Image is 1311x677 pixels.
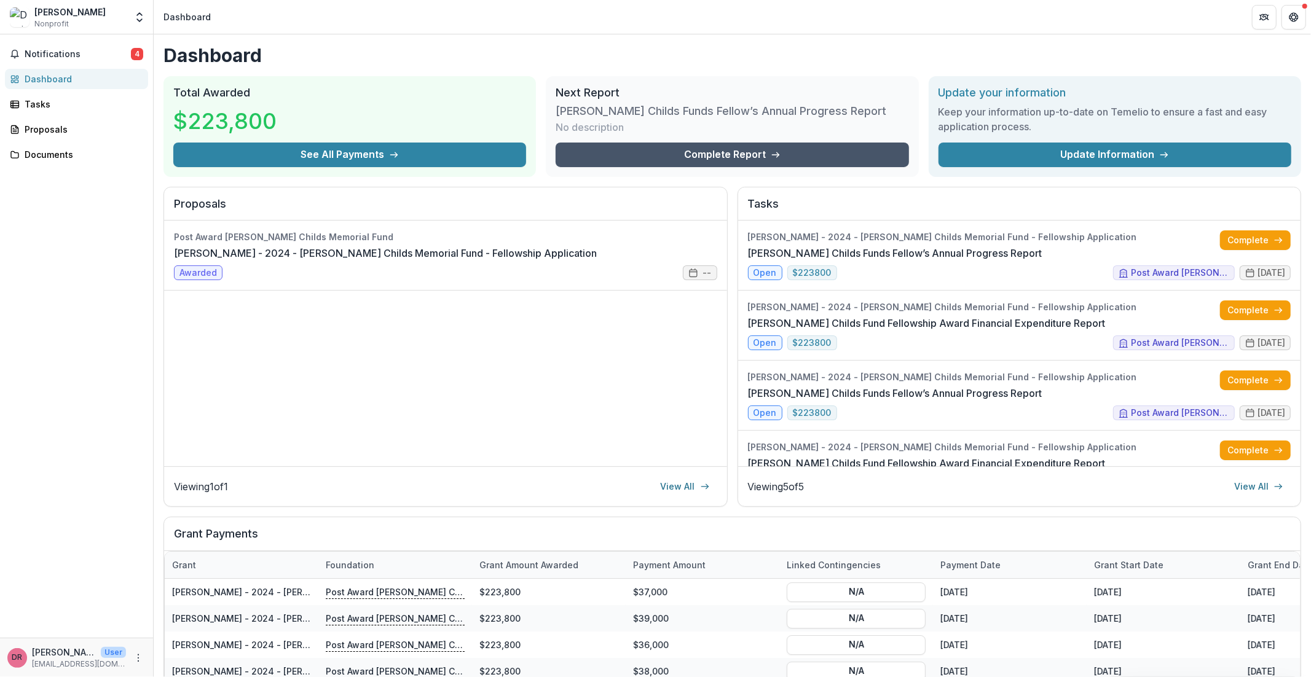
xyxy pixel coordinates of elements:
[626,579,779,605] div: $37,000
[12,654,23,662] div: Daniel Joseph Richard
[10,7,30,27] img: Daniel Richard
[933,632,1087,658] div: [DATE]
[174,246,597,260] a: [PERSON_NAME] - 2024 - [PERSON_NAME] Childs Memorial Fund - Fellowship Application
[556,143,908,167] a: Complete Report
[159,8,216,26] nav: breadcrumb
[25,148,138,161] div: Documents
[472,605,626,632] div: $223,800
[556,120,624,135] p: No description
[933,558,1008,571] div: Payment date
[34,6,106,18] div: [PERSON_NAME]
[779,552,933,578] div: Linked Contingencies
[25,72,138,85] div: Dashboard
[1252,5,1277,29] button: Partners
[939,86,1291,100] h2: Update your information
[626,552,779,578] div: Payment Amount
[131,48,143,60] span: 4
[326,611,465,625] p: Post Award [PERSON_NAME] Childs Memorial Fund
[174,479,228,494] p: Viewing 1 of 1
[933,605,1087,632] div: [DATE]
[933,579,1087,605] div: [DATE]
[1087,552,1240,578] div: Grant start date
[1220,300,1291,320] a: Complete
[326,638,465,651] p: Post Award [PERSON_NAME] Childs Memorial Fund
[163,44,1301,66] h1: Dashboard
[34,18,69,29] span: Nonprofit
[165,558,203,571] div: Grant
[163,10,211,23] div: Dashboard
[779,558,888,571] div: Linked Contingencies
[5,69,148,89] a: Dashboard
[1227,477,1291,496] a: View All
[5,44,148,64] button: Notifications4
[32,659,126,670] p: [EMAIL_ADDRESS][DOMAIN_NAME]
[172,587,556,597] a: [PERSON_NAME] - 2024 - [PERSON_NAME] Childs Memorial Fund - Fellowship Application
[1220,230,1291,250] a: Complete
[939,143,1291,167] a: Update Information
[653,477,717,496] a: View All
[32,646,96,659] p: [PERSON_NAME]
[472,552,626,578] div: Grant amount awarded
[939,104,1291,134] h3: Keep your information up-to-date on Temelio to ensure a fast and easy application process.
[25,123,138,136] div: Proposals
[173,143,526,167] button: See All Payments
[1087,558,1171,571] div: Grant start date
[1220,440,1291,460] a: Complete
[174,527,1291,550] h2: Grant Payments
[1087,579,1240,605] div: [DATE]
[933,552,1087,578] div: Payment date
[165,552,318,578] div: Grant
[556,104,886,118] h3: [PERSON_NAME] Childs Funds Fellow’s Annual Progress Report
[172,640,556,650] a: [PERSON_NAME] - 2024 - [PERSON_NAME] Childs Memorial Fund - Fellowship Application
[1220,370,1291,390] a: Complete
[748,246,1042,260] a: [PERSON_NAME] Childs Funds Fellow’s Annual Progress Report
[172,613,556,624] a: [PERSON_NAME] - 2024 - [PERSON_NAME] Childs Memorial Fund - Fellowship Application
[748,479,805,494] p: Viewing 5 of 5
[472,558,586,571] div: Grant amount awarded
[101,647,126,658] p: User
[556,86,908,100] h2: Next Report
[131,5,148,29] button: Open entity switcher
[787,582,926,601] button: N/A
[318,558,382,571] div: Foundation
[1087,632,1240,658] div: [DATE]
[174,197,717,221] h2: Proposals
[787,635,926,654] button: N/A
[748,197,1291,221] h2: Tasks
[173,86,526,100] h2: Total Awarded
[172,666,556,676] a: [PERSON_NAME] - 2024 - [PERSON_NAME] Childs Memorial Fund - Fellowship Application
[173,104,277,138] h3: $223,800
[626,605,779,632] div: $39,000
[472,579,626,605] div: $223,800
[626,632,779,658] div: $36,000
[472,632,626,658] div: $223,800
[5,119,148,139] a: Proposals
[787,608,926,628] button: N/A
[25,49,131,60] span: Notifications
[748,456,1106,471] a: [PERSON_NAME] Childs Fund Fellowship Award Financial Expenditure Report
[5,94,148,114] a: Tasks
[1087,605,1240,632] div: [DATE]
[748,316,1106,331] a: [PERSON_NAME] Childs Fund Fellowship Award Financial Expenditure Report
[748,386,1042,401] a: [PERSON_NAME] Childs Funds Fellow’s Annual Progress Report
[318,552,472,578] div: Foundation
[131,651,146,665] button: More
[1281,5,1306,29] button: Get Help
[5,144,148,165] a: Documents
[326,585,465,598] p: Post Award [PERSON_NAME] Childs Memorial Fund
[25,98,138,111] div: Tasks
[626,558,713,571] div: Payment Amount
